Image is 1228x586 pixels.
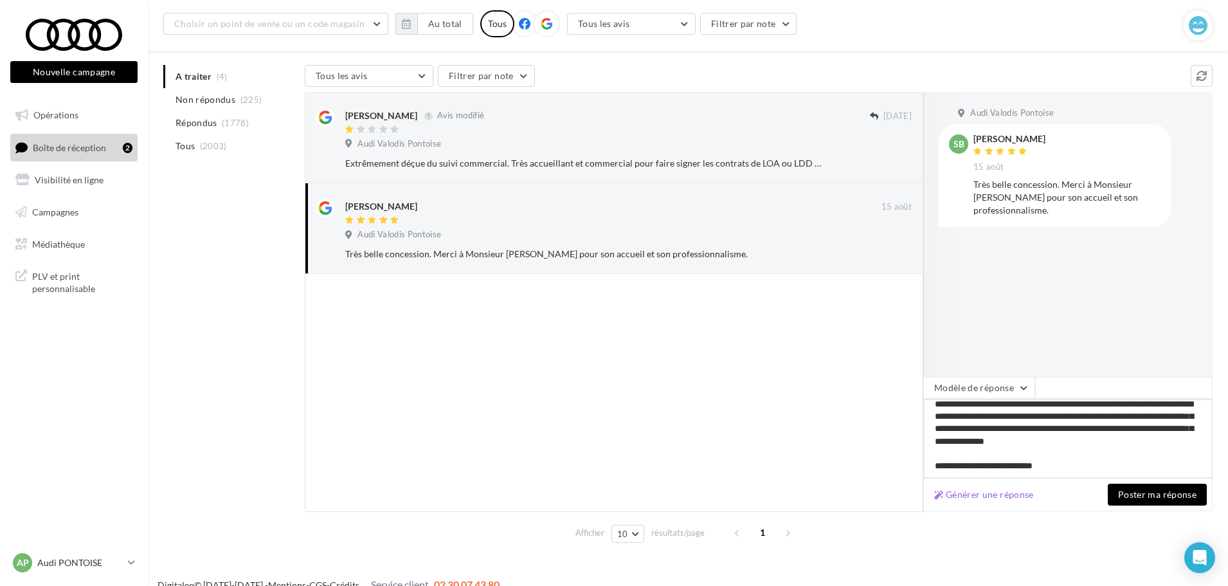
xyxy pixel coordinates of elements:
div: 2 [123,143,132,153]
a: Boîte de réception2 [8,134,140,161]
span: (1778) [222,118,249,128]
button: Filtrer par note [438,65,535,87]
span: résultats/page [651,527,705,539]
a: Campagnes [8,199,140,226]
span: 15 août [973,161,1004,173]
button: Choisir un point de vente ou un code magasin [163,13,388,35]
button: Poster ma réponse [1108,484,1207,506]
span: [DATE] [883,111,912,122]
div: [PERSON_NAME] [973,134,1045,143]
span: (225) [240,95,262,105]
button: Tous les avis [567,13,696,35]
span: Visibilité en ligne [35,174,104,185]
span: Avis modifié [437,111,484,121]
span: 10 [617,529,628,539]
div: [PERSON_NAME] [345,109,417,122]
span: Répondus [176,116,217,129]
button: Au total [395,13,473,35]
button: Filtrer par note [700,13,797,35]
button: Tous les avis [305,65,433,87]
span: Choisir un point de vente ou un code magasin [174,18,365,29]
div: Open Intercom Messenger [1184,542,1215,573]
div: Extrêmement déçue du suivi commercial. Très accueillant et commercial pour faire signer les contr... [345,157,828,170]
span: Tous les avis [316,70,368,81]
span: Médiathèque [32,238,85,249]
button: 10 [611,525,644,543]
span: Boîte de réception [33,142,106,152]
span: AP [17,556,29,569]
p: Audi PONTOISE [37,556,123,569]
div: Tous [480,10,514,37]
span: Audi Valodis Pontoise [970,107,1054,119]
span: 1 [752,522,773,543]
span: Afficher [575,527,604,539]
button: Au total [417,13,473,35]
div: Très belle concession. Merci à Monsieur [PERSON_NAME] pour son accueil et son professionnalisme. [345,248,828,261]
span: (2003) [200,141,227,151]
div: [PERSON_NAME] [345,200,417,213]
span: Audi Valodis Pontoise [357,229,441,241]
span: Non répondus [176,93,235,106]
a: Médiathèque [8,231,140,258]
a: Visibilité en ligne [8,167,140,194]
button: Générer une réponse [929,487,1039,502]
div: Très belle concession. Merci à Monsieur [PERSON_NAME] pour son accueil et son professionnalisme. [973,178,1161,217]
span: 15 août [881,201,912,213]
span: Tous [176,140,195,152]
button: Nouvelle campagne [10,61,138,83]
span: Audi Valodis Pontoise [357,138,441,150]
span: PLV et print personnalisable [32,268,132,295]
span: Sb [953,138,964,151]
span: Tous les avis [578,18,630,29]
a: PLV et print personnalisable [8,262,140,300]
button: Modèle de réponse [923,377,1035,399]
span: Campagnes [32,206,78,217]
span: Opérations [33,109,78,120]
a: Opérations [8,102,140,129]
a: AP Audi PONTOISE [10,551,138,575]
